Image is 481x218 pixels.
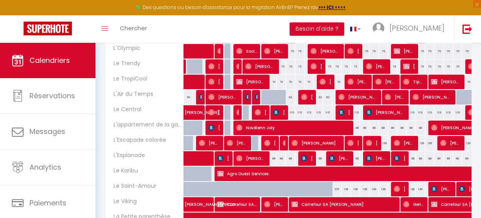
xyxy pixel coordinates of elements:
span: [PERSON_NAME] [236,74,266,89]
div: 75 [379,44,388,59]
span: Calendriers [29,55,70,65]
span: [PERSON_NAME] [236,151,266,166]
span: [PERSON_NAME] [394,151,406,166]
div: 82 [314,90,323,104]
span: [PERSON_NAME] [208,74,220,89]
span: [PERSON_NAME] [394,44,415,59]
div: 75 [295,59,305,74]
div: 115 [425,105,435,120]
div: 115 [314,105,323,120]
a: Chercher [114,15,153,43]
a: >>> ICI <<<< [318,4,346,11]
span: L'Esplanade [106,151,147,160]
div: 75 [434,59,444,74]
div: 88 [416,151,425,166]
span: [PERSON_NAME] [440,136,461,150]
span: Analytics [29,162,61,172]
span: L'Olympic [106,44,142,53]
div: 128 [360,182,369,196]
div: 75 [425,59,435,74]
span: Le Viking [106,197,139,206]
div: 115 [453,105,463,120]
div: 75 [388,59,397,74]
div: 75 [444,59,453,74]
span: Paiements [29,198,66,208]
div: 115 [407,105,416,120]
div: 75 [323,59,332,74]
span: Société Vems [236,44,257,59]
div: 88 [434,151,444,166]
span: [PERSON_NAME] [338,105,351,120]
span: [PERSON_NAME] [292,136,340,150]
div: 70 [305,75,314,89]
div: 115 [295,105,305,120]
span: [PERSON_NAME] [227,136,248,150]
a: ... [PERSON_NAME] [367,15,454,43]
span: [PERSON_NAME] [347,74,369,89]
span: [PERSON_NAME] [264,197,285,212]
div: 70 [462,75,472,89]
div: 128 [416,182,425,196]
div: 75 [453,59,463,74]
span: [PERSON_NAME] [245,90,248,104]
div: 75 [277,59,286,74]
span: [PERSON_NAME] [310,44,341,59]
div: 129 [425,136,435,150]
span: [PERSON_NAME] [413,90,452,104]
span: [PERSON_NAME] [199,136,220,150]
span: [PERSON_NAME] [208,105,220,120]
span: L'Air du Temps [106,90,155,99]
span: Le Saint-Amour [106,182,158,191]
div: 88 [444,151,453,166]
span: Carrefour SA [PERSON_NAME] [292,197,394,212]
span: [PERSON_NAME] [199,90,202,104]
span: [PERSON_NAME] [338,90,378,104]
span: Le Central [106,105,143,114]
span: L'Escapade colorée [106,136,168,145]
span: [PERSON_NAME] [185,101,221,116]
img: Super Booking [24,22,72,35]
span: [PERSON_NAME] [366,59,387,74]
span: [PERSON_NAME] [301,90,313,104]
span: [PERSON_NAME] [319,74,332,89]
div: 70 [277,75,286,89]
span: [PERSON_NAME] [431,181,452,196]
div: 88 [369,121,379,135]
span: [PERSON_NAME] [264,44,285,59]
span: [PERSON_NAME] [389,23,444,33]
span: [PERSON_NAME] [394,136,415,150]
div: 75 [295,44,305,59]
div: 75 [286,59,295,74]
div: 75 [341,59,351,74]
div: 88 [388,121,397,135]
span: Le Trendy [106,59,142,68]
div: 115 [305,105,314,120]
span: [PERSON_NAME] [385,90,406,104]
div: 115 [323,105,332,120]
div: 88 [397,121,407,135]
span: [PERSON_NAME] [347,136,360,150]
span: Chercher [120,24,147,32]
span: [PERSON_NAME] [283,136,286,150]
div: 70 [295,75,305,89]
span: Genda Et [PERSON_NAME] [403,197,424,212]
div: 88 [314,151,323,166]
div: 82 [286,90,295,104]
span: Novélenn Joly [236,120,348,135]
div: 128 [379,182,388,196]
div: 105 [332,182,342,196]
div: 75 [434,44,444,59]
span: [PERSON_NAME] [366,105,405,120]
div: 88 [453,151,463,166]
span: [PERSON_NAME] [375,74,397,89]
div: 75 [425,44,435,59]
div: 75 [360,44,369,59]
div: 75 [416,44,425,59]
div: 75 [332,59,342,74]
div: 88 [416,121,425,135]
span: [PERSON_NAME] [301,151,313,166]
span: Réservations [29,91,75,101]
div: 50 [184,90,193,104]
div: 115 [434,105,444,120]
span: [PERSON_NAME] [208,59,220,74]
